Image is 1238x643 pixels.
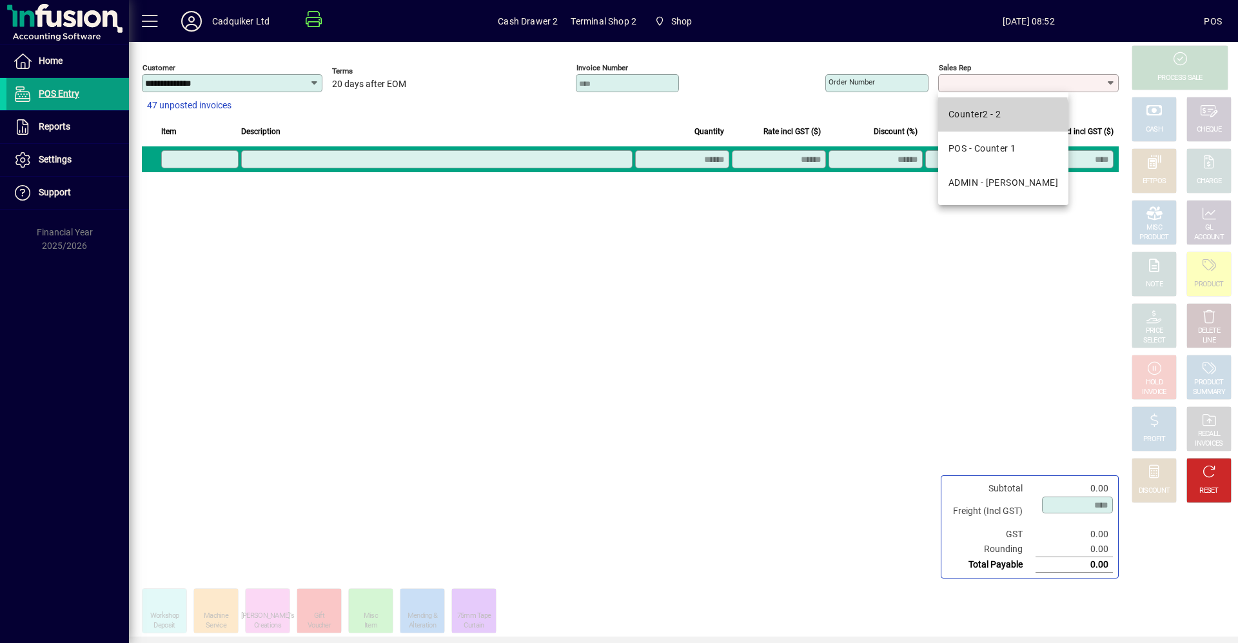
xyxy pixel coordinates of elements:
[1199,486,1219,496] div: RESET
[254,621,281,631] div: Creations
[212,11,270,32] div: Cadquiker Ltd
[1194,280,1223,290] div: PRODUCT
[576,63,628,72] mat-label: Invoice number
[1204,11,1222,32] div: POS
[39,154,72,164] span: Settings
[204,611,228,621] div: Machine
[6,45,129,77] a: Home
[938,97,1068,132] mat-option: Counter2 - 2
[464,621,484,631] div: Curtain
[206,621,226,631] div: Service
[1146,326,1163,336] div: PRICE
[948,108,1001,121] div: Counter2 - 2
[938,166,1068,200] mat-option: ADMIN - Yvonne
[1203,336,1215,346] div: LINE
[1143,336,1166,346] div: SELECT
[6,177,129,209] a: Support
[39,88,79,99] span: POS Entry
[947,481,1036,496] td: Subtotal
[161,124,177,139] span: Item
[364,611,378,621] div: Misc
[1036,527,1113,542] td: 0.00
[939,63,971,72] mat-label: Sales rep
[6,144,129,176] a: Settings
[829,77,875,86] mat-label: Order number
[649,10,697,33] span: Shop
[947,557,1036,573] td: Total Payable
[408,611,438,621] div: Mending &
[1143,177,1166,186] div: EFTPOS
[6,111,129,143] a: Reports
[1194,378,1223,388] div: PRODUCT
[1139,486,1170,496] div: DISCOUNT
[1157,74,1203,83] div: PROCESS SALE
[948,142,1016,155] div: POS - Counter 1
[1036,557,1113,573] td: 0.00
[409,621,436,631] div: Alteration
[947,527,1036,542] td: GST
[308,621,331,631] div: Voucher
[1146,280,1163,290] div: NOTE
[150,611,179,621] div: Workshop
[332,67,409,75] span: Terms
[947,496,1036,527] td: Freight (Incl GST)
[1143,435,1165,444] div: PROFIT
[1036,542,1113,557] td: 0.00
[1197,177,1222,186] div: CHARGE
[457,611,491,621] div: 75mm Tape
[171,10,212,33] button: Profile
[1146,125,1163,135] div: CASH
[1198,326,1220,336] div: DELETE
[153,621,175,631] div: Deposit
[938,132,1068,166] mat-option: POS - Counter 1
[671,11,693,32] span: Shop
[1048,124,1114,139] span: Extend incl GST ($)
[39,187,71,197] span: Support
[498,11,558,32] span: Cash Drawer 2
[763,124,821,139] span: Rate incl GST ($)
[142,63,175,72] mat-label: Customer
[947,542,1036,557] td: Rounding
[1036,481,1113,496] td: 0.00
[364,621,377,631] div: Item
[853,11,1204,32] span: [DATE] 08:52
[874,124,918,139] span: Discount (%)
[147,99,231,112] span: 47 unposted invoices
[39,55,63,66] span: Home
[1195,439,1223,449] div: INVOICES
[1193,388,1225,397] div: SUMMARY
[1197,125,1221,135] div: CHEQUE
[1205,223,1213,233] div: GL
[1142,388,1166,397] div: INVOICE
[948,176,1058,190] div: ADMIN - [PERSON_NAME]
[39,121,70,132] span: Reports
[1146,378,1163,388] div: HOLD
[1198,430,1221,439] div: RECALL
[1139,233,1168,242] div: PRODUCT
[241,611,295,621] div: [PERSON_NAME]'s
[1194,233,1224,242] div: ACCOUNT
[694,124,724,139] span: Quantity
[314,611,324,621] div: Gift
[332,79,406,90] span: 20 days after EOM
[241,124,280,139] span: Description
[571,11,636,32] span: Terminal Shop 2
[1146,223,1162,233] div: MISC
[142,94,237,117] button: 47 unposted invoices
